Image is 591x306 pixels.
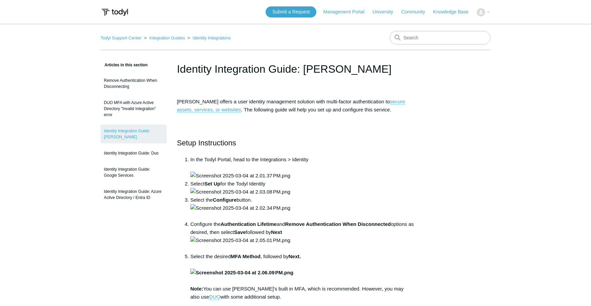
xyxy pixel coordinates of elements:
span: Articles in this section [101,63,148,67]
strong: Save [234,229,246,235]
strong: Configure [213,197,237,203]
a: Identity Integration Guide: Azure Active Directory / Entra ID [101,185,167,204]
img: Screenshot 2025-03-04 at 2.03.08 PM.png [190,188,290,196]
img: Screenshot 2025-03-04 at 2.06.09 PM.png [190,269,293,277]
a: Todyl Support Center [101,35,142,40]
img: Todyl Support Center Help Center home page [101,6,129,19]
li: In the Todyl Portal, head to the Integrations > Identity [190,156,414,180]
a: DUO MFA with Azure Active Directory "Invalid Integration" error [101,96,167,121]
li: Select the button. [190,196,414,220]
a: University [372,8,400,15]
strong: Remove Authentication When Disconnected [285,221,391,227]
li: Todyl Support Center [101,35,143,40]
input: Search [390,31,490,44]
li: Configure the and options as desired, then select followed by [190,220,414,252]
a: Identity Integrations [193,35,231,40]
strong: Next. [190,253,301,275]
li: Integration Guides [143,35,186,40]
img: Screenshot 2025-03-04 at 2.01.37 PM.png [190,172,290,180]
a: Identity Integration Guide: [PERSON_NAME] [101,125,167,143]
a: Submit a Request [266,6,316,18]
a: Identity Integration Guide: Duo [101,147,167,160]
strong: Note: [190,286,203,292]
h2: Setup Instructions [177,137,414,149]
a: Integration Guides [149,35,185,40]
strong: Next [271,229,282,235]
a: Management Portal [323,8,371,15]
a: Community [401,8,432,15]
strong: Authentication Lifetime [221,221,277,227]
h1: Identity Integration Guide: Todyl [177,61,414,77]
p: [PERSON_NAME] offers a user identity management solution with multi-factor authentication to . Th... [177,98,414,114]
img: Screenshot 2025-03-04 at 2.05.01 PM.png [190,236,290,244]
a: Remove Authentication When Disconnecting [101,74,167,93]
strong: MFA Method [231,253,261,259]
a: Knowledge Base [433,8,475,15]
li: Identity Integrations [186,35,231,40]
li: Select for the Todyl Identity [190,180,414,196]
strong: Set Up [204,181,221,186]
a: Identity Integration Guide: Google Services [101,163,167,182]
a: DUO [209,294,220,300]
img: Screenshot 2025-03-04 at 2.02.34 PM.png [190,204,290,212]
